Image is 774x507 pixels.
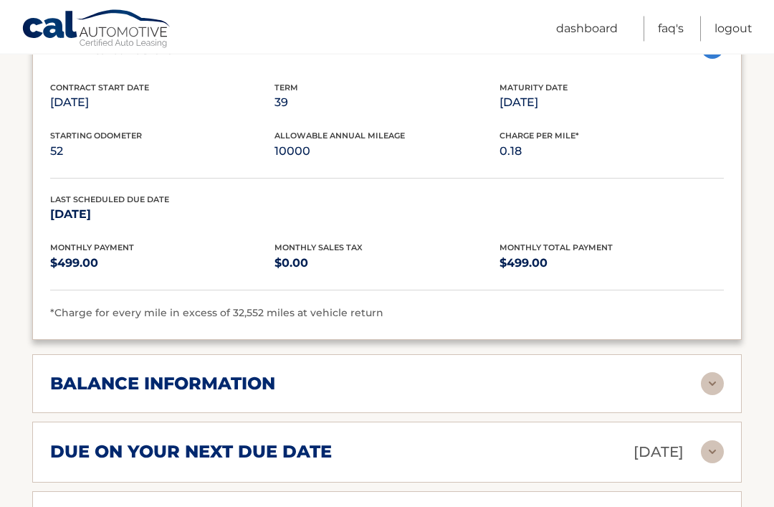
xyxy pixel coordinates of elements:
h2: due on your next due date [50,442,332,463]
p: 52 [50,142,274,162]
a: Dashboard [556,16,618,42]
p: $0.00 [274,254,499,274]
p: [DATE] [50,205,274,225]
p: [DATE] [634,440,684,465]
p: $499.00 [500,254,724,274]
p: [DATE] [500,93,724,113]
img: accordion-rest.svg [701,441,724,464]
p: 10000 [274,142,499,162]
h2: balance information [50,374,275,395]
span: Allowable Annual Mileage [274,131,405,141]
p: [DATE] [50,93,274,113]
span: Monthly Sales Tax [274,243,363,253]
a: Cal Automotive [21,9,172,51]
a: Logout [715,16,752,42]
p: 39 [274,93,499,113]
span: Term [274,83,298,93]
p: $499.00 [50,254,274,274]
span: Last Scheduled Due Date [50,195,169,205]
span: *Charge for every mile in excess of 32,552 miles at vehicle return [50,307,383,320]
span: Starting Odometer [50,131,142,141]
span: Charge Per Mile* [500,131,579,141]
img: accordion-rest.svg [701,373,724,396]
p: 0.18 [500,142,724,162]
span: Monthly Total Payment [500,243,613,253]
span: Maturity Date [500,83,568,93]
a: FAQ's [658,16,684,42]
span: Monthly Payment [50,243,134,253]
span: Contract Start Date [50,83,149,93]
